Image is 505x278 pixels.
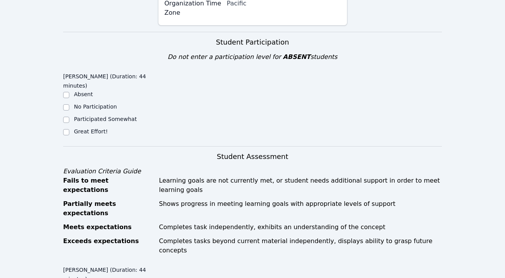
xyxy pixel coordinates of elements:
[63,199,155,218] div: Partially meets expectations
[74,104,117,110] label: No Participation
[159,176,442,195] div: Learning goals are not currently met, or student needs additional support in order to meet learni...
[159,223,442,232] div: Completes task independently, exhibits an understanding of the concept
[74,128,108,135] label: Great Effort!
[63,237,155,255] div: Exceeds expectations
[74,116,137,122] label: Participated Somewhat
[63,151,442,162] h3: Student Assessment
[63,167,442,176] div: Evaluation Criteria Guide
[283,53,310,60] span: ABSENT
[63,52,442,62] div: Do not enter a participation level for students
[63,176,155,195] div: Fails to meet expectations
[159,237,442,255] div: Completes tasks beyond current material independently, displays ability to grasp future concepts
[159,199,442,218] div: Shows progress in meeting learning goals with appropriate levels of support
[63,223,155,232] div: Meets expectations
[74,91,93,97] label: Absent
[63,69,158,90] legend: [PERSON_NAME] (Duration: 44 minutes)
[63,37,442,48] h3: Student Participation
